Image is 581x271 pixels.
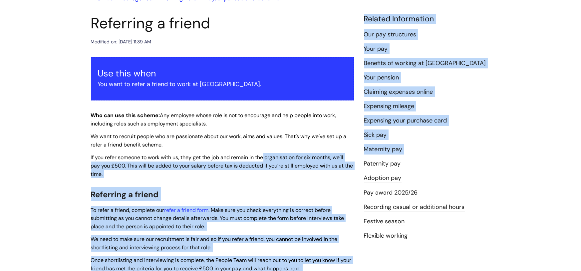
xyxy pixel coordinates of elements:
strong: Who can use this scheme: [91,112,160,119]
span: Referring a friend [91,189,159,200]
a: Your pension [364,73,399,82]
a: Pay award 2025/26 [364,189,418,197]
span: We want to recruit people who are passionate about our work, aims and values. That’s why we’ve se... [91,133,347,148]
a: Expensing mileage [364,102,415,111]
a: Sick pay [364,131,387,140]
span: If you refer someone to work with us, they get the job and remain in the organisation for six mon... [91,154,353,178]
a: Flexible working [364,232,408,240]
h4: Related Information [364,14,490,24]
a: Benefits of working at [GEOGRAPHIC_DATA] [364,59,486,68]
p: You want to refer a friend to work at [GEOGRAPHIC_DATA]. [98,79,347,89]
span: To refer a friend, complete our . Make sure you check everything is correct before submitting as ... [91,207,344,230]
a: Expensing your purchase card [364,116,447,125]
h1: Referring a friend [91,14,354,32]
h3: Use this when [98,68,347,79]
a: Maternity pay [364,145,403,154]
a: Claiming expenses online [364,88,433,96]
a: refer a friend form [164,207,209,214]
a: Adoption pay [364,174,402,183]
span: Any employee whose role is not to encourage and help people into work, including roles such as em... [91,112,336,127]
a: Recording casual or additional hours [364,203,465,212]
span: We need to make sure our recruitment is fair and so if you refer a friend, you cannot be involved... [91,236,338,251]
a: Paternity pay [364,160,401,168]
div: Modified on: [DATE] 11:39 AM [91,38,151,46]
a: Festive season [364,217,405,226]
a: Your pay [364,45,388,53]
a: Our pay structures [364,30,417,39]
